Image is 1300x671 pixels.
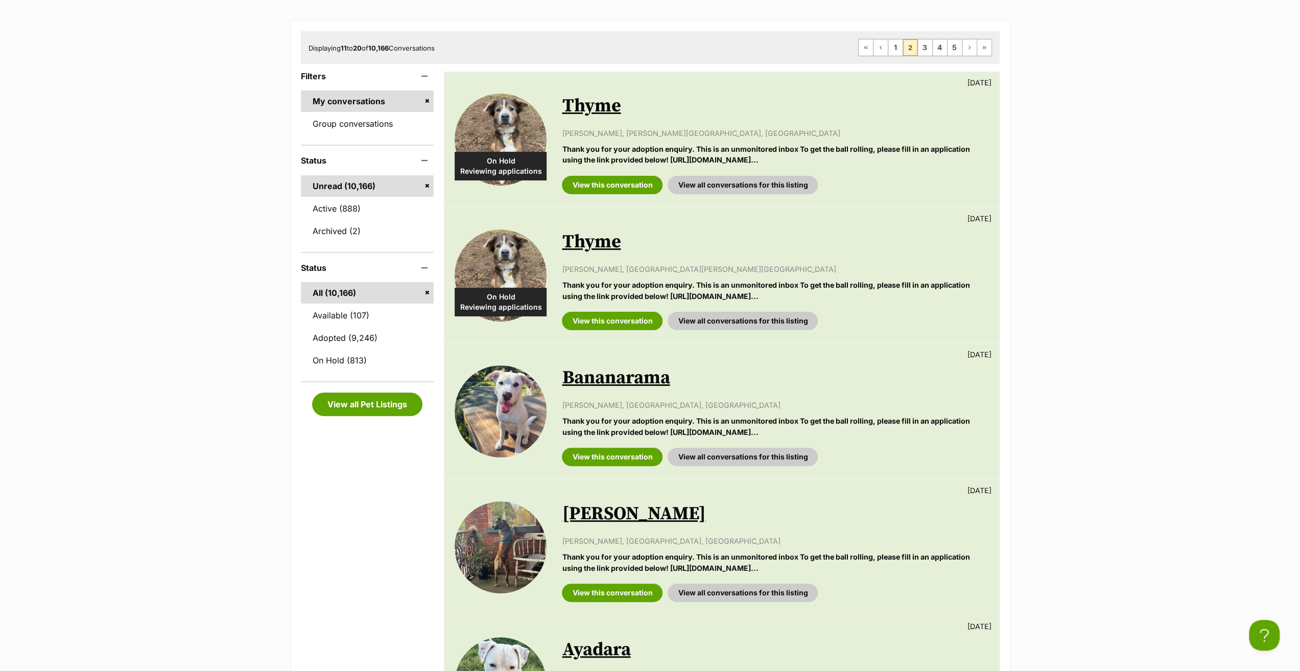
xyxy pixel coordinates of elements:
header: Status [301,156,434,165]
nav: Pagination [858,39,992,56]
a: Thyme [562,230,621,253]
p: [DATE] [967,485,991,496]
a: Page 1 [888,39,903,56]
a: My conversations [301,90,434,112]
a: Previous page [873,39,888,56]
p: [DATE] [967,349,991,360]
a: Archived (2) [301,220,434,242]
a: Thyme [562,95,621,118]
a: Page 4 [933,39,947,56]
p: Thank you for your adoption enquiry. This is an unmonitored inbox To get the ball rolling, please... [562,144,988,166]
a: Available (107) [301,305,434,326]
a: Last page [977,39,991,56]
header: Filters [301,72,434,81]
a: Page 3 [918,39,932,56]
a: Next page [962,39,977,56]
img: Thyme [455,229,547,321]
p: [DATE] [967,621,991,632]
p: [DATE] [967,77,991,88]
div: On Hold [455,288,547,316]
a: View this conversation [562,584,663,602]
a: View all conversations for this listing [668,448,818,466]
a: Adopted (9,246) [301,327,434,349]
span: Reviewing applications [455,166,547,176]
a: Unread (10,166) [301,175,434,197]
span: Displaying to of Conversations [309,44,435,52]
a: On Hold (813) [301,350,434,371]
a: View all Pet Listings [312,392,422,416]
p: [PERSON_NAME], [PERSON_NAME][GEOGRAPHIC_DATA], [GEOGRAPHIC_DATA] [562,128,988,138]
div: On Hold [455,152,547,180]
a: Ayadara [562,638,630,661]
img: Gilligan [455,501,547,593]
p: Thank you for your adoption enquiry. This is an unmonitored inbox To get the ball rolling, please... [562,551,988,573]
a: View this conversation [562,448,663,466]
p: Thank you for your adoption enquiry. This is an unmonitored inbox To get the ball rolling, please... [562,415,988,437]
header: Status [301,263,434,272]
a: View this conversation [562,176,663,194]
strong: 10,166 [368,44,389,52]
a: View all conversations for this listing [668,312,818,330]
p: [DATE] [967,213,991,224]
p: [PERSON_NAME], [GEOGRAPHIC_DATA], [GEOGRAPHIC_DATA] [562,400,988,410]
strong: 20 [353,44,362,52]
a: Group conversations [301,113,434,134]
a: View all conversations for this listing [668,584,818,602]
span: Reviewing applications [455,302,547,312]
p: [PERSON_NAME], [GEOGRAPHIC_DATA][PERSON_NAME][GEOGRAPHIC_DATA] [562,264,988,274]
strong: 11 [341,44,347,52]
a: Bananarama [562,366,670,389]
p: Thank you for your adoption enquiry. This is an unmonitored inbox To get the ball rolling, please... [562,280,988,302]
span: Page 2 [903,39,917,56]
p: [PERSON_NAME], [GEOGRAPHIC_DATA], [GEOGRAPHIC_DATA] [562,536,988,546]
a: View this conversation [562,312,663,330]
a: Active (888) [301,198,434,219]
a: All (10,166) [301,282,434,304]
a: First page [859,39,873,56]
a: [PERSON_NAME] [562,502,705,525]
a: View all conversations for this listing [668,176,818,194]
a: Page 5 [948,39,962,56]
img: Thyme [455,94,547,186]
iframe: Help Scout Beacon - Open [1249,620,1280,651]
img: Bananarama [455,365,547,457]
